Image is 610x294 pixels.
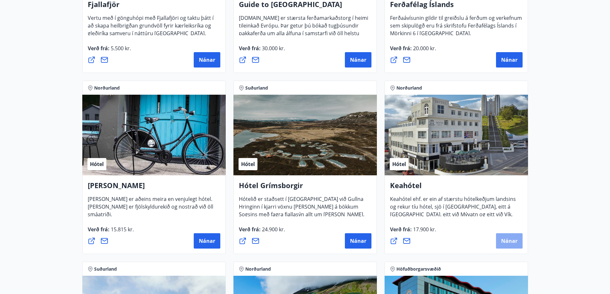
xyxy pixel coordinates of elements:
[90,161,104,168] span: Hótel
[94,266,117,272] span: Suðurland
[390,180,523,195] h4: Keahótel
[412,226,436,233] span: 17.900 kr.
[88,195,213,223] span: [PERSON_NAME] er aðeins meira en venjulegt hótel. [PERSON_NAME] er fjölskyldurekið og nostrað við...
[350,56,366,63] span: Nánar
[199,56,215,63] span: Nánar
[239,226,285,238] span: Verð frá :
[390,226,436,238] span: Verð frá :
[88,226,134,238] span: Verð frá :
[390,195,516,238] span: Keahótel ehf. er ein af stærstu hótelkeðjum landsins og rekur tíu hótel, sjö í [GEOGRAPHIC_DATA],...
[194,233,220,249] button: Nánar
[245,266,271,272] span: Norðurland
[88,180,220,195] h4: [PERSON_NAME]
[94,85,120,91] span: Norðurland
[194,52,220,68] button: Nánar
[261,45,285,52] span: 30.000 kr.
[501,237,517,244] span: Nánar
[345,52,371,68] button: Nánar
[496,52,523,68] button: Nánar
[110,45,131,52] span: 5.500 kr.
[239,45,285,57] span: Verð frá :
[199,237,215,244] span: Nánar
[501,56,517,63] span: Nánar
[392,161,406,168] span: Hótel
[345,233,371,249] button: Nánar
[496,233,523,249] button: Nánar
[88,14,214,42] span: Vertu með í gönguhópi með Fjallafjöri og taktu þátt í að skapa heilbrigðan grundvöll fyrir kærlei...
[412,45,436,52] span: 20.000 kr.
[350,237,366,244] span: Nánar
[241,161,255,168] span: Hótel
[239,14,368,57] span: [DOMAIN_NAME] er stærsta ferðamarkaðstorg í heimi tileinkað Evrópu. Þar getur þú bókað tugþúsundi...
[239,180,371,195] h4: Hótel Grímsborgir
[396,266,441,272] span: Höfuðborgarsvæðið
[110,226,134,233] span: 15.815 kr.
[390,45,436,57] span: Verð frá :
[390,14,522,42] span: Ferðaávísunin gildir til greiðslu á ferðum og verkefnum sem skipulögð eru frá skrifstofu Ferðafél...
[239,195,364,238] span: Hótelið er staðsett í [GEOGRAPHIC_DATA] við Gullna Hringinn í kjarri vöxnu [PERSON_NAME] á bökkum...
[261,226,285,233] span: 24.900 kr.
[396,85,422,91] span: Norðurland
[88,45,131,57] span: Verð frá :
[245,85,268,91] span: Suðurland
